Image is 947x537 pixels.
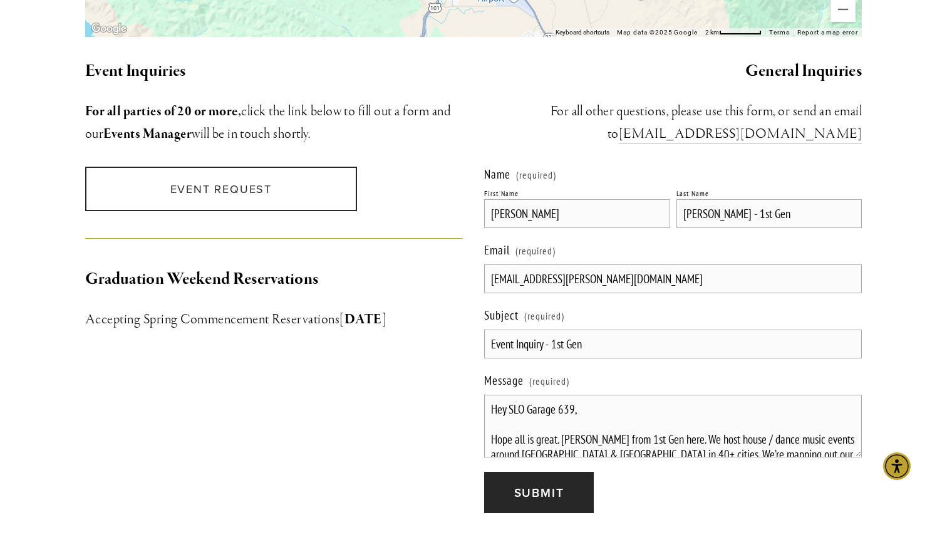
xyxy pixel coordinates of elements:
[676,189,710,198] div: Last Name
[484,373,524,388] span: Message
[516,170,556,180] span: (required)
[484,308,519,323] span: Subject
[85,308,463,331] h3: Accepting Spring Commencement Reservations
[617,29,698,36] span: Map data ©2025 Google
[514,484,564,501] span: Submit
[484,472,594,514] button: SubmitSubmit
[701,28,765,37] button: Map Scale: 2 km per 64 pixels
[797,29,858,36] a: Report a map error
[619,125,862,143] a: [EMAIL_ADDRESS][DOMAIN_NAME]
[484,167,510,182] span: Name
[339,311,386,328] strong: [DATE]
[484,100,862,145] h3: ​For all other questions, please use this form, or send an email to
[85,100,463,145] h3: click the link below to fill out a form and our will be in touch shortly.
[883,452,911,480] div: Accessibility Menu
[85,103,241,120] strong: For all parties of 20 or more,
[85,58,463,85] h2: Event Inquiries
[484,242,510,258] span: Email
[524,305,564,327] span: (required)
[705,29,719,36] span: 2 km
[769,29,790,36] a: Terms
[85,167,357,211] a: Event Request
[88,21,130,37] a: Open this area in Google Maps (opens a new window)
[88,21,130,37] img: Google
[515,239,556,262] span: (required)
[85,266,463,293] h2: Graduation Weekend Reservations
[484,58,862,85] h2: General Inquiries
[484,395,862,457] textarea: Hey SLO Garage 639, Hope all is great. [PERSON_NAME] from 1st Gen here. We host house / dance mus...
[529,370,569,392] span: (required)
[556,28,609,37] button: Keyboard shortcuts
[103,125,192,143] strong: Events Manager
[484,189,519,198] div: First Name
